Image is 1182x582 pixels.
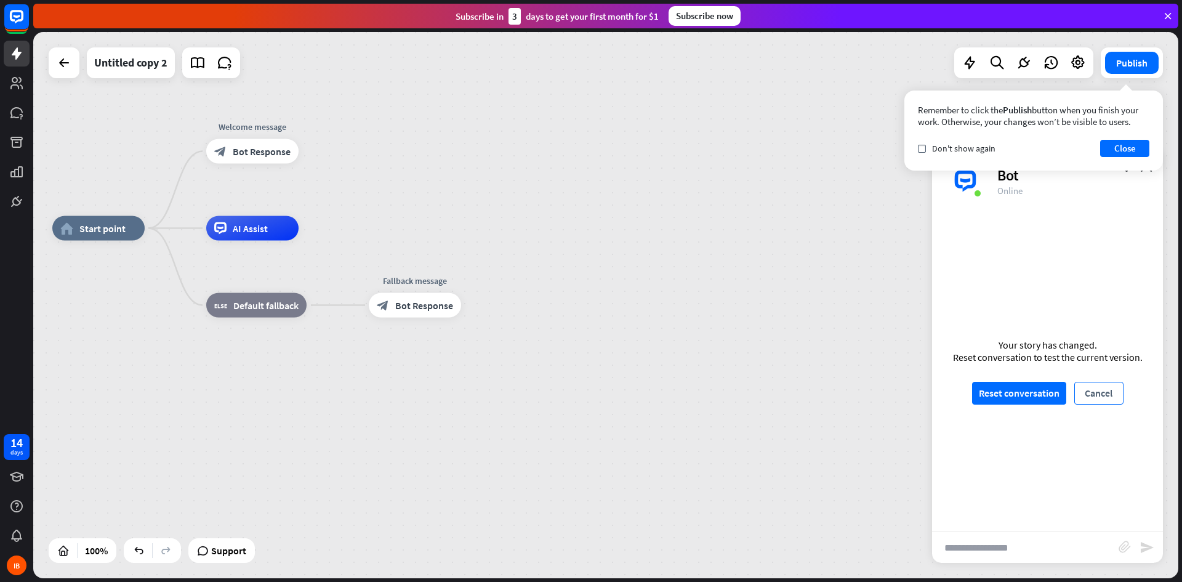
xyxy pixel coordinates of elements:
[7,556,26,575] div: IB
[669,6,741,26] div: Subscribe now
[953,339,1143,351] div: Your story has changed.
[1119,541,1131,553] i: block_attachment
[997,185,1148,196] div: Online
[918,104,1149,127] div: Remember to click the button when you finish your work. Otherwise, your changes won’t be visible ...
[932,143,995,154] span: Don't show again
[94,47,167,78] div: Untitled copy 2
[233,299,299,312] span: Default fallback
[197,121,308,133] div: Welcome message
[1003,104,1032,116] span: Publish
[81,541,111,560] div: 100%
[1140,540,1154,555] i: send
[10,5,47,42] button: Open LiveChat chat widget
[972,382,1066,405] button: Reset conversation
[1074,382,1124,405] button: Cancel
[214,299,227,312] i: block_fallback
[233,145,291,158] span: Bot Response
[456,8,659,25] div: Subscribe in days to get your first month for $1
[1105,52,1159,74] button: Publish
[1100,140,1149,157] button: Close
[997,166,1148,185] div: Bot
[60,222,73,235] i: home_2
[10,437,23,448] div: 14
[395,299,453,312] span: Bot Response
[211,541,246,560] span: Support
[953,351,1143,363] div: Reset conversation to test the current version.
[360,275,470,287] div: Fallback message
[4,434,30,460] a: 14 days
[10,448,23,457] div: days
[79,222,126,235] span: Start point
[233,222,268,235] span: AI Assist
[377,299,389,312] i: block_bot_response
[509,8,521,25] div: 3
[214,145,227,158] i: block_bot_response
